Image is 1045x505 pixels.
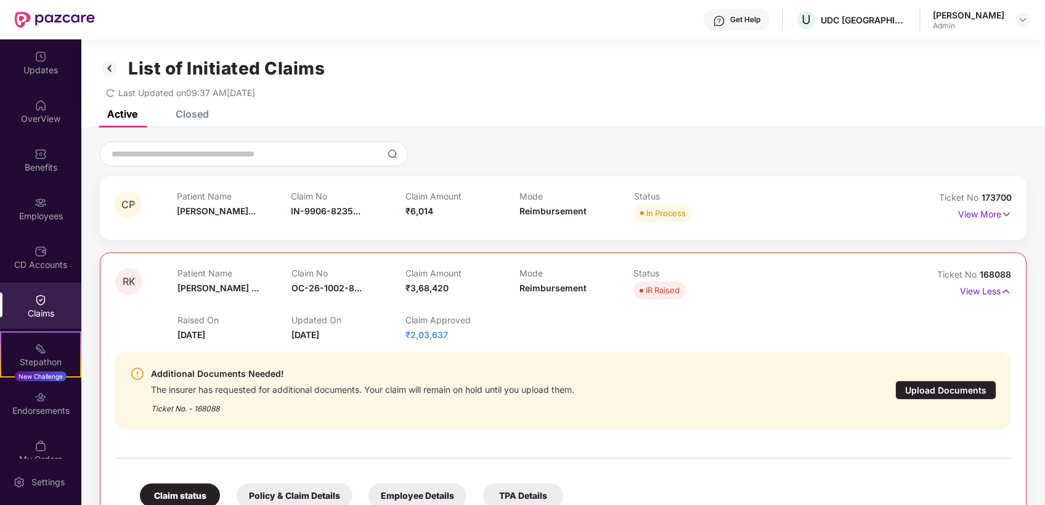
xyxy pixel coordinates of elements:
div: Get Help [730,15,760,25]
span: Ticket No [939,192,982,203]
span: [PERSON_NAME]... [177,206,256,216]
span: redo [106,87,115,98]
p: Claim Amount [405,268,519,278]
p: Updated On [291,315,405,325]
span: OC-26-1002-8... [291,283,362,293]
p: View Less [960,281,1011,298]
p: View More [958,204,1012,221]
img: svg+xml;base64,PHN2ZyB4bWxucz0iaHR0cDovL3d3dy53My5vcmcvMjAwMC9zdmciIHdpZHRoPSIyMSIgaGVpZ2h0PSIyMC... [35,342,47,355]
span: 168088 [980,269,1011,280]
img: svg+xml;base64,PHN2ZyBpZD0iRW5kb3JzZW1lbnRzIiB4bWxucz0iaHR0cDovL3d3dy53My5vcmcvMjAwMC9zdmciIHdpZH... [35,391,47,403]
div: IR Raised [646,284,680,296]
img: svg+xml;base64,PHN2ZyBpZD0iTXlfT3JkZXJzIiBkYXRhLW5hbWU9Ik15IE9yZGVycyIgeG1sbnM9Imh0dHA6Ly93d3cudz... [35,440,47,452]
img: svg+xml;base64,PHN2ZyB4bWxucz0iaHR0cDovL3d3dy53My5vcmcvMjAwMC9zdmciIHdpZHRoPSIxNyIgaGVpZ2h0PSIxNy... [1001,208,1012,221]
p: Status [634,191,748,201]
span: 173700 [982,192,1012,203]
div: Upload Documents [895,381,996,400]
span: ₹3,68,420 [405,283,449,293]
img: New Pazcare Logo [15,12,95,28]
div: Active [107,108,137,120]
p: Mode [519,191,633,201]
span: [DATE] [177,329,205,340]
img: svg+xml;base64,PHN2ZyBpZD0iSG9tZSIgeG1sbnM9Imh0dHA6Ly93d3cudzMub3JnLzIwMDAvc3ZnIiB3aWR0aD0iMjAiIG... [35,99,47,111]
p: Raised On [177,315,291,325]
div: Ticket No. - 168088 [151,395,574,414]
p: Status [633,268,747,278]
div: Settings [28,476,68,488]
div: Additional Documents Needed! [151,366,574,381]
span: CP [121,200,135,210]
div: New Challenge [15,371,67,381]
p: Claim No [291,191,405,201]
p: Claim Approved [405,315,519,325]
p: Mode [519,268,633,278]
img: svg+xml;base64,PHN2ZyBpZD0iQmVuZWZpdHMiIHhtbG5zPSJodHRwOi8vd3d3LnczLm9yZy8yMDAwL3N2ZyIgd2lkdGg9Ij... [35,148,47,160]
span: Reimbursement [519,283,587,293]
img: svg+xml;base64,PHN2ZyBpZD0iRHJvcGRvd24tMzJ4MzIiIHhtbG5zPSJodHRwOi8vd3d3LnczLm9yZy8yMDAwL3N2ZyIgd2... [1018,15,1028,25]
div: Stepathon [1,356,80,368]
span: [DATE] [291,329,319,340]
div: Admin [933,21,1004,31]
span: U [802,12,811,27]
span: [PERSON_NAME] ... [177,283,259,293]
div: [PERSON_NAME] [933,9,1004,21]
div: UDC [GEOGRAPHIC_DATA] [821,14,907,26]
img: svg+xml;base64,PHN2ZyBpZD0iRW1wbG95ZWVzIiB4bWxucz0iaHR0cDovL3d3dy53My5vcmcvMjAwMC9zdmciIHdpZHRoPS... [35,196,47,209]
p: Patient Name [177,191,291,201]
p: Claim No [291,268,405,278]
img: svg+xml;base64,PHN2ZyBpZD0iU2V0dGluZy0yMHgyMCIgeG1sbnM9Imh0dHA6Ly93d3cudzMub3JnLzIwMDAvc3ZnIiB3aW... [13,476,25,488]
span: ₹6,014 [405,206,433,216]
img: svg+xml;base64,PHN2ZyBpZD0iQ0RfQWNjb3VudHMiIGRhdGEtbmFtZT0iQ0QgQWNjb3VudHMiIHhtbG5zPSJodHRwOi8vd3... [35,245,47,257]
span: Ticket No [937,269,980,280]
h1: List of Initiated Claims [128,58,325,79]
span: Reimbursement [519,206,587,216]
div: In Process [646,207,686,219]
img: svg+xml;base64,PHN2ZyBpZD0iV2FybmluZ18tXzI0eDI0IiBkYXRhLW5hbWU9Ildhcm5pbmcgLSAyNHgyNCIgeG1sbnM9Im... [130,366,145,381]
img: svg+xml;base64,PHN2ZyB3aWR0aD0iMzIiIGhlaWdodD0iMzIiIHZpZXdCb3g9IjAgMCAzMiAzMiIgZmlsbD0ibm9uZSIgeG... [100,58,120,79]
p: Patient Name [177,268,291,278]
img: svg+xml;base64,PHN2ZyB4bWxucz0iaHR0cDovL3d3dy53My5vcmcvMjAwMC9zdmciIHdpZHRoPSIxNyIgaGVpZ2h0PSIxNy... [1001,285,1011,298]
div: Closed [176,108,209,120]
img: svg+xml;base64,PHN2ZyBpZD0iVXBkYXRlZCIgeG1sbnM9Imh0dHA6Ly93d3cudzMub3JnLzIwMDAvc3ZnIiB3aWR0aD0iMj... [35,50,47,63]
img: svg+xml;base64,PHN2ZyBpZD0iQ2xhaW0iIHhtbG5zPSJodHRwOi8vd3d3LnczLm9yZy8yMDAwL3N2ZyIgd2lkdGg9IjIwIi... [35,294,47,306]
p: Claim Amount [405,191,519,201]
div: The insurer has requested for additional documents. Your claim will remain on hold until you uplo... [151,381,574,395]
span: ₹2,03,637 [405,329,448,340]
img: svg+xml;base64,PHN2ZyBpZD0iSGVscC0zMngzMiIgeG1sbnM9Imh0dHA6Ly93d3cudzMub3JnLzIwMDAvc3ZnIiB3aWR0aD... [713,15,725,27]
span: Last Updated on 09:37 AM[DATE] [118,87,255,98]
img: svg+xml;base64,PHN2ZyBpZD0iU2VhcmNoLTMyeDMyIiB4bWxucz0iaHR0cDovL3d3dy53My5vcmcvMjAwMC9zdmciIHdpZH... [388,149,397,159]
span: RK [123,277,136,287]
span: IN-9906-8235... [291,206,360,216]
